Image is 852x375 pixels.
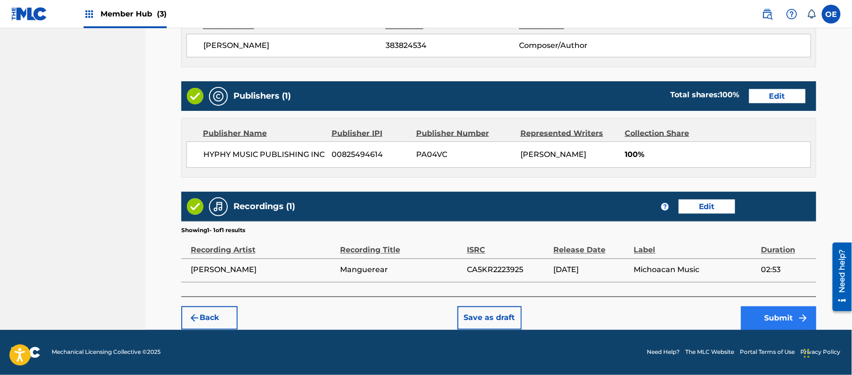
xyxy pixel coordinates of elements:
span: [DATE] [554,265,629,276]
span: Michoacan Music [634,265,756,276]
img: MLC Logo [11,7,47,21]
img: Top Rightsholders [84,8,95,20]
span: Composer/Author [519,40,641,51]
div: Publisher IPI [332,128,409,139]
img: Valid [187,88,203,104]
img: search [762,8,773,20]
img: Publishers [213,91,224,102]
button: Submit [741,306,816,330]
div: Help [782,5,801,23]
span: [PERSON_NAME] [203,40,386,51]
span: 00825494614 [332,149,410,160]
img: Valid [187,198,203,215]
div: Publisher Name [203,128,325,139]
div: ISRC [467,235,549,256]
span: Member Hub [101,8,167,19]
div: Duration [761,235,812,256]
button: Edit [679,200,735,214]
div: Label [634,235,756,256]
span: 383824534 [386,40,519,51]
span: (3) [157,9,167,18]
span: ? [661,203,669,211]
img: 7ee5dd4eb1f8a8e3ef2f.svg [189,312,200,324]
span: 02:53 [761,265,812,276]
div: Release Date [554,235,629,256]
h5: Publishers (1) [233,91,291,102]
img: f7272a7cc735f4ea7f67.svg [798,312,809,324]
div: Represented Writers [520,128,618,139]
span: [PERSON_NAME] [191,265,335,276]
a: The MLC Website [686,348,735,357]
span: CA5KR2223925 [467,265,549,276]
div: User Menu [822,5,841,23]
span: 100 % [720,90,740,99]
img: logo [11,347,40,358]
a: Portal Terms of Use [740,348,795,357]
p: Showing 1 - 1 of 1 results [181,227,245,235]
img: help [786,8,798,20]
div: Notifications [807,9,816,19]
span: HYPHY MUSIC PUBLISHING INC [203,149,325,160]
button: Back [181,306,238,330]
img: Recordings [213,201,224,212]
div: Collection Share [625,128,716,139]
div: Recording Artist [191,235,335,256]
a: Public Search [758,5,777,23]
iframe: Resource Center [826,239,852,315]
div: Drag [804,339,810,367]
span: Mechanical Licensing Collective © 2025 [52,348,161,357]
div: Publisher Number [416,128,513,139]
span: Manguerear [340,265,462,276]
button: Edit [749,89,806,103]
a: Need Help? [647,348,680,357]
span: [PERSON_NAME] [520,150,586,159]
button: Save as draft [457,306,522,330]
h5: Recordings (1) [233,201,295,212]
iframe: Chat Widget [801,330,848,375]
div: Recording Title [340,235,462,256]
div: Total shares: [670,89,740,101]
span: PA04VC [416,149,513,160]
span: 100% [625,149,811,160]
